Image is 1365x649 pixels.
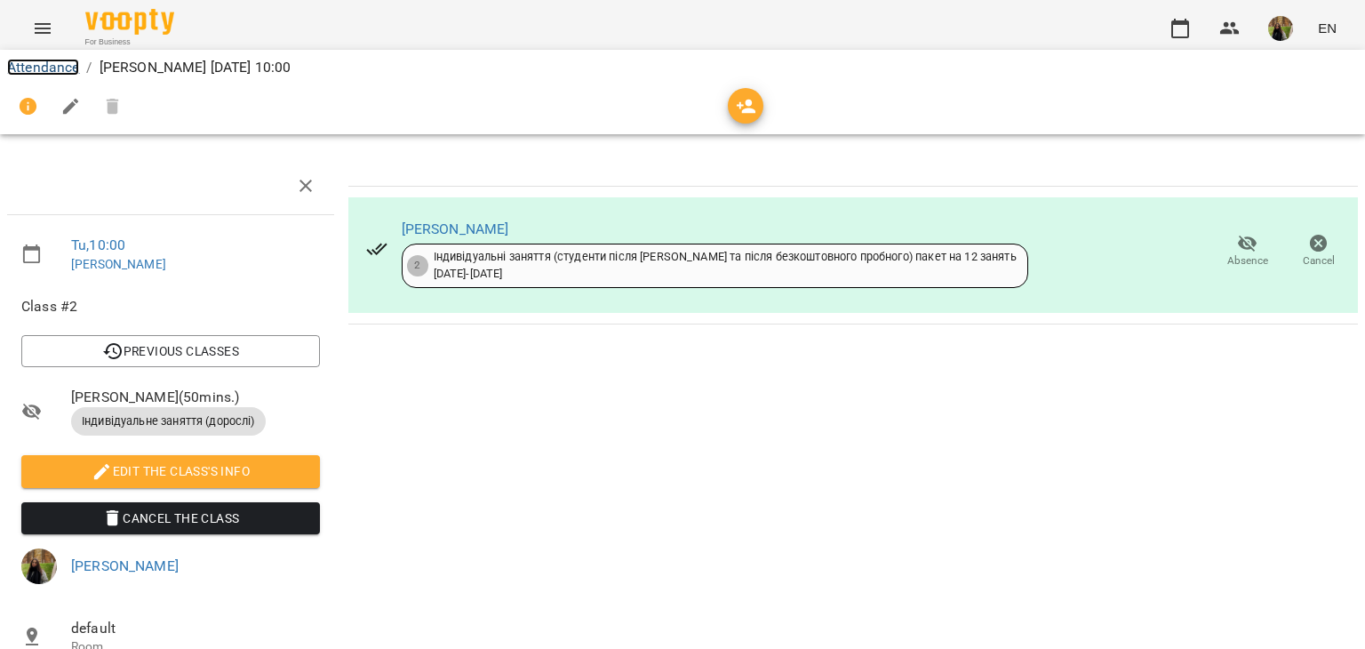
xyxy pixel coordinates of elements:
img: 11bdc30bc38fc15eaf43a2d8c1dccd93.jpg [1268,16,1293,41]
a: Attendance [7,59,79,76]
span: default [71,618,320,639]
a: [PERSON_NAME] [402,220,509,237]
span: Індивідуальне заняття (дорослі) [71,413,266,429]
p: [PERSON_NAME] [DATE] 10:00 [100,57,291,78]
button: EN [1311,12,1344,44]
span: Previous Classes [36,341,306,362]
a: [PERSON_NAME] [71,257,166,271]
button: Cancel [1283,227,1354,276]
span: Absence [1227,253,1268,268]
span: EN [1318,19,1337,37]
span: Edit the class's Info [36,461,306,482]
img: 11bdc30bc38fc15eaf43a2d8c1dccd93.jpg [21,549,57,584]
span: [PERSON_NAME] ( 50 mins. ) [71,387,320,408]
a: Tu , 10:00 [71,236,125,253]
span: Cancel [1303,253,1335,268]
div: Індивідуальні заняття (студенти після [PERSON_NAME] та після безкоштовного пробного) пакет на 12 ... [434,249,1017,282]
li: / [86,57,92,78]
button: Previous Classes [21,335,320,367]
nav: breadcrumb [7,57,1358,78]
div: 2 [407,255,428,276]
button: Menu [21,7,64,50]
span: Cancel the class [36,508,306,529]
span: For Business [85,36,174,48]
button: Edit the class's Info [21,455,320,487]
button: Cancel the class [21,502,320,534]
a: [PERSON_NAME] [71,557,179,574]
img: Voopty Logo [85,9,174,35]
button: Absence [1212,227,1283,276]
span: Class #2 [21,296,320,317]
